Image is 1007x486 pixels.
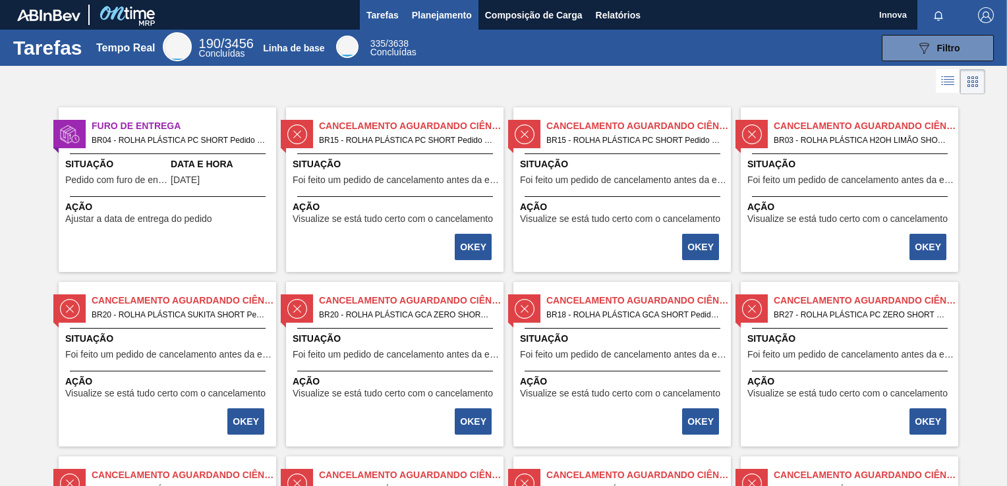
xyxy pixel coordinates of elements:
[199,38,254,58] div: Real Time
[293,214,493,224] span: Visualize se está tudo certo com o cancelamento
[319,133,493,148] span: BR15 - ROLHA PLÁSTICA PC SHORT Pedido - 694547
[229,407,266,436] div: Completar tarefa: 29975480
[520,214,720,224] span: Visualize se está tudo certo com o cancelamento
[937,43,960,53] span: Filtro
[199,48,245,59] span: Concluídas
[227,408,264,435] button: OKEY
[747,200,955,214] span: Ação
[546,133,720,148] span: BR15 - ROLHA PLÁSTICA PC SHORT Pedido - 722187
[882,35,994,61] button: Filtro
[224,36,254,51] font: 3456
[293,389,493,398] span: Visualize se está tudo certo com o cancelamento
[742,124,762,144] img: estado
[171,157,273,171] span: Data e Hora
[747,389,948,398] span: Visualize se está tudo certo com o cancelamento
[171,175,200,185] span: 27/08/2025,
[774,294,958,308] span: Cancelamento aguardando ciência
[92,308,266,322] span: BR20 - ROLHA PLÁSTICA SUKITA SHORT Pedido - 823237
[909,234,946,260] button: OKEY
[742,299,762,319] img: estado
[682,408,719,435] button: OKEY
[17,9,80,21] img: TNhmsLtSVTkK8tSr43FrP2fwEKptu5GPRR3wAAAABJRU5ErkJggg==
[774,119,958,133] span: Cancelamento aguardando ciência
[683,407,720,436] div: Completar tarefa: 29977474
[774,468,958,482] span: Cancelamento aguardando ciência
[65,350,273,360] span: Foi feito um pedido de cancelamento antes da etapa de aguardando faturamento
[92,294,276,308] span: Cancelamento aguardando ciência
[13,40,82,55] h1: Tarefas
[455,234,492,260] button: OKEY
[366,7,399,23] span: Tarefas
[319,294,503,308] span: Cancelamento aguardando ciência
[60,124,80,144] img: estado
[370,38,409,49] span: /
[65,214,212,224] span: Ajustar a data de entrega do pedido
[520,375,728,389] span: Ação
[917,6,960,24] button: Notificações
[65,175,167,185] span: Pedido com furo de entrega
[485,7,583,23] span: Composição de Carga
[520,350,728,360] span: Foi feito um pedido de cancelamento antes da etapa de aguardando faturamento
[455,408,492,435] button: OKEY
[287,124,307,144] img: estado
[92,119,276,133] span: Furo de Entrega
[163,32,192,61] div: Real Time
[92,468,276,482] span: Cancelamento aguardando ciência
[456,232,493,261] div: Completar tarefa: 29975325
[546,468,731,482] span: Cancelamento aguardando ciência
[515,299,534,319] img: estado
[65,375,273,389] span: Ação
[336,36,359,58] div: Base Line
[515,124,534,144] img: estado
[412,7,472,23] span: Planejamento
[370,47,417,57] span: Concluídas
[520,175,728,185] span: Foi feito um pedido de cancelamento antes da etapa de aguardando faturamento
[747,375,955,389] span: Ação
[388,38,409,49] font: 3638
[293,175,500,185] span: Foi feito um pedido de cancelamento antes da etapa de aguardando faturamento
[546,294,731,308] span: Cancelamento aguardando ciência
[263,43,324,53] div: Linha de base
[978,7,994,23] img: Logout
[319,119,503,133] span: Cancelamento aguardando ciência
[287,299,307,319] img: estado
[65,332,273,346] span: Situação
[683,232,720,261] div: Completar tarefa: 29975326
[370,38,386,49] span: 335
[370,40,417,57] div: Base Line
[92,133,266,148] span: BR04 - ROLHA PLÁSTICA PC SHORT Pedido - 1998670
[199,36,254,51] span: /
[682,234,719,260] button: OKEY
[747,175,955,185] span: Foi feito um pedido de cancelamento antes da etapa de aguardando faturamento
[936,69,960,94] div: Visão em Lista
[747,350,955,360] span: Foi feito um pedido de cancelamento antes da etapa de aguardando faturamento
[596,7,641,23] span: Relatórios
[65,200,273,214] span: Ação
[520,332,728,346] span: Situação
[747,214,948,224] span: Visualize se está tudo certo com o cancelamento
[909,408,946,435] button: OKEY
[747,157,955,171] span: Situação
[293,200,500,214] span: Ação
[293,157,500,171] span: Situação
[319,308,493,322] span: BR20 - ROLHA PLÁSTICA GCA ZERO SHORT Pedido - 722147
[546,119,731,133] span: Cancelamento aguardando ciência
[293,350,500,360] span: Foi feito um pedido de cancelamento antes da etapa de aguardando faturamento
[293,375,500,389] span: Ação
[911,232,948,261] div: Completar tarefa: 29975428
[960,69,985,94] div: Visão em Cards
[520,157,728,171] span: Situação
[60,299,80,319] img: estado
[65,157,167,171] span: Situação
[199,36,221,51] span: 190
[65,389,266,398] span: Visualize se está tudo certo com o cancelamento
[911,407,948,436] div: Completar tarefa: 29977743
[747,332,955,346] span: Situação
[774,133,948,148] span: BR03 - ROLHA PLÁSTICA H2OH LIMÃO SHORT Pedido - 820890
[520,389,720,398] span: Visualize se está tudo certo com o cancelamento
[456,407,493,436] div: Completar tarefa: 29976556
[520,200,728,214] span: Ação
[96,42,156,54] div: Tempo Real
[319,468,503,482] span: Cancelamento aguardando ciência
[774,308,948,322] span: BR27 - ROLHA PLÁSTICA PC ZERO SHORT Pedido - 841240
